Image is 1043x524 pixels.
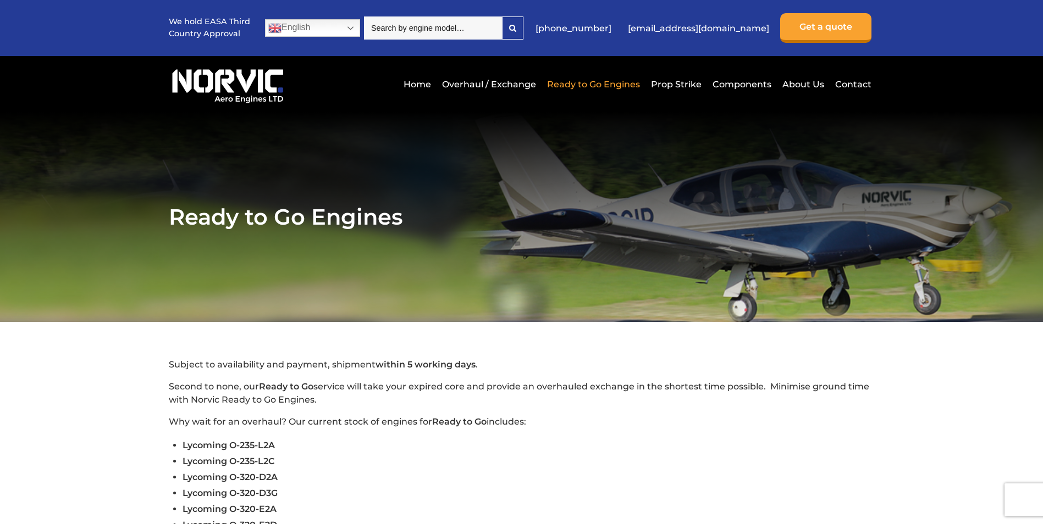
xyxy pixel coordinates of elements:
span: Lycoming O-320-E2A [183,504,277,514]
h1: Ready to Go Engines [169,203,874,230]
span: Lycoming O-235-L2C [183,456,275,466]
a: About Us [780,71,827,98]
p: Subject to availability and payment, shipment . [169,358,874,371]
input: Search by engine model… [364,16,502,40]
span: Lycoming O-235-L2A [183,440,275,450]
a: [PHONE_NUMBER] [530,15,617,42]
a: Components [710,71,774,98]
strong: within 5 working days [376,359,476,370]
a: Contact [832,71,871,98]
a: Prop Strike [648,71,704,98]
strong: Ready to Go [259,381,313,392]
p: We hold EASA Third Country Approval [169,16,251,40]
span: Lycoming O-320-D2A [183,472,278,482]
a: Home [401,71,434,98]
p: Second to none, our service will take your expired core and provide an overhauled exchange in the... [169,380,874,406]
a: Overhaul / Exchange [439,71,539,98]
img: en [268,21,282,35]
a: Get a quote [780,13,871,43]
p: Why wait for an overhaul? Our current stock of engines for includes: [169,415,874,428]
a: Ready to Go Engines [544,71,643,98]
span: Lycoming O-320-D3G [183,488,278,498]
img: Norvic Aero Engines logo [169,64,286,104]
a: English [265,19,360,37]
a: [EMAIL_ADDRESS][DOMAIN_NAME] [622,15,775,42]
strong: Ready to Go [432,416,487,427]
